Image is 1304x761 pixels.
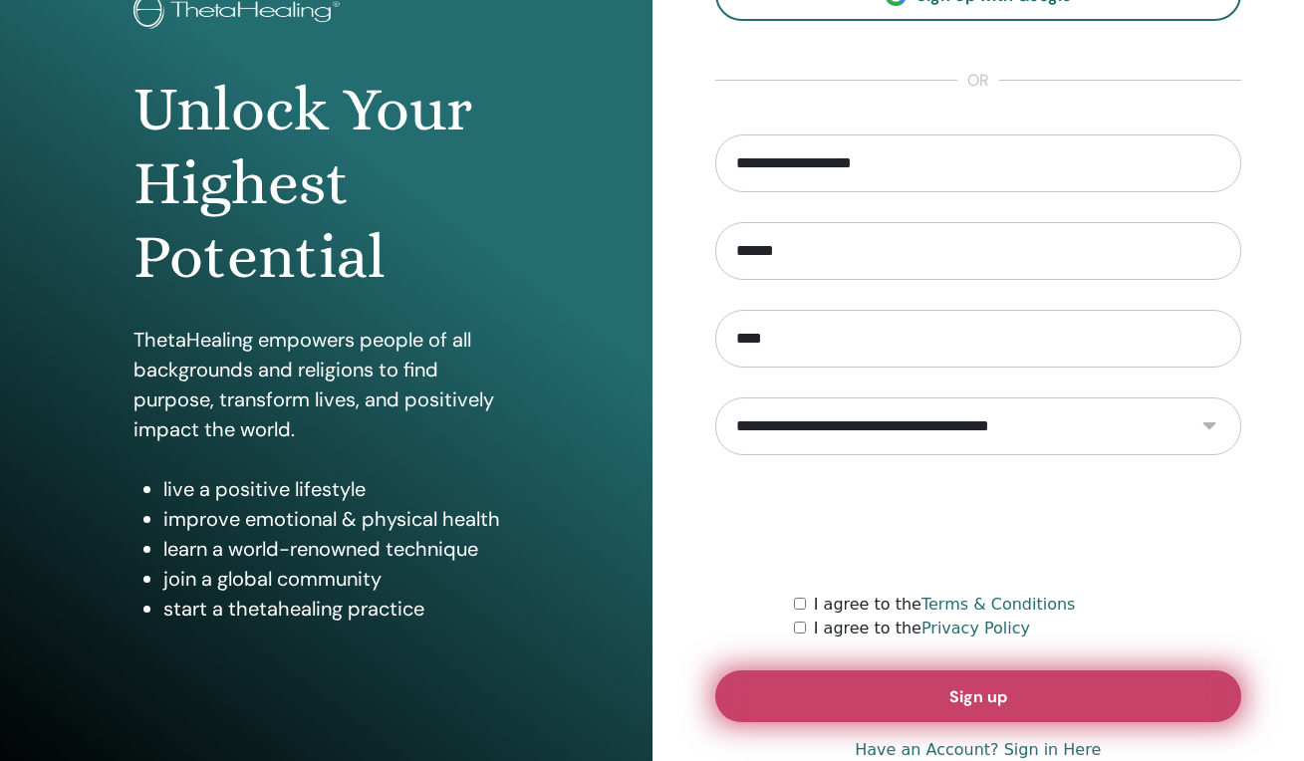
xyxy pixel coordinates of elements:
button: Sign up [715,670,1242,722]
label: I agree to the [814,593,1076,617]
span: Sign up [949,686,1007,707]
p: ThetaHealing empowers people of all backgrounds and religions to find purpose, transform lives, a... [133,325,518,444]
label: I agree to the [814,617,1030,640]
li: join a global community [163,564,518,594]
li: start a thetahealing practice [163,594,518,624]
iframe: reCAPTCHA [827,485,1130,563]
li: improve emotional & physical health [163,504,518,534]
a: Privacy Policy [921,619,1030,637]
h1: Unlock Your Highest Potential [133,73,518,295]
li: learn a world-renowned technique [163,534,518,564]
a: Terms & Conditions [921,595,1075,614]
span: or [957,69,999,93]
li: live a positive lifestyle [163,474,518,504]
